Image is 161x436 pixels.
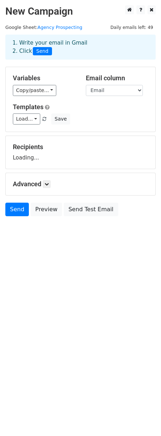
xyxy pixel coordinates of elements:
h2: New Campaign [5,5,156,17]
div: 1. Write your email in Gmail 2. Click [7,39,154,55]
h5: Email column [86,74,148,82]
a: Send Test Email [64,203,118,216]
span: Send [33,47,52,56]
span: Daily emails left: 49 [108,24,156,31]
a: Daily emails left: 49 [108,25,156,30]
h5: Advanced [13,180,148,188]
a: Send [5,203,29,216]
small: Google Sheet: [5,25,82,30]
button: Save [51,113,70,125]
a: Agency Prospecting [37,25,82,30]
a: Templates [13,103,43,111]
a: Load... [13,113,40,125]
h5: Recipients [13,143,148,151]
a: Preview [31,203,62,216]
a: Copy/paste... [13,85,56,96]
h5: Variables [13,74,75,82]
div: Loading... [13,143,148,162]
